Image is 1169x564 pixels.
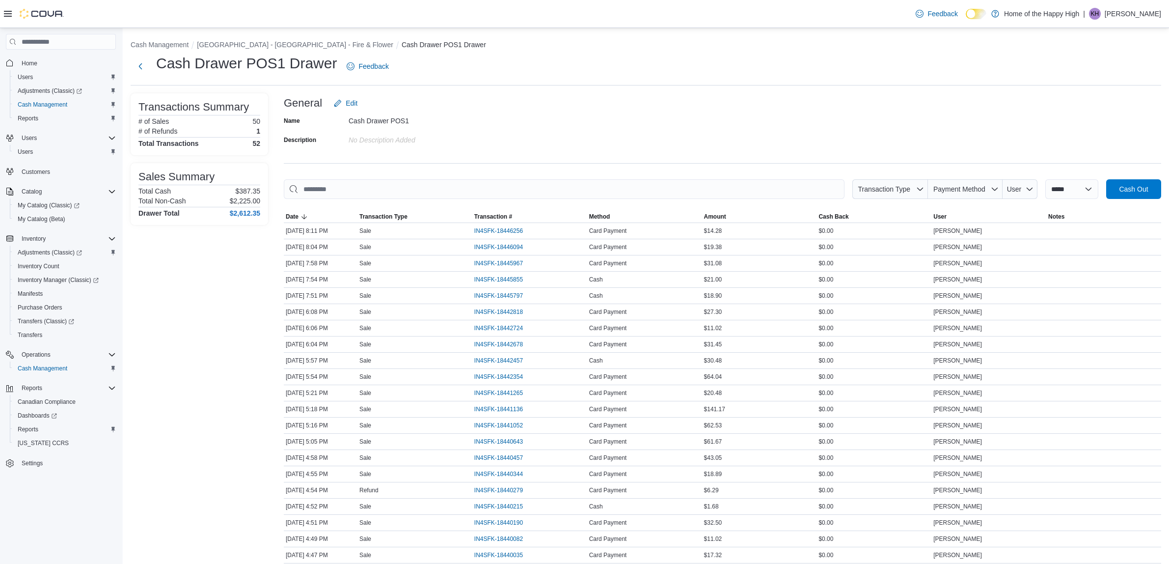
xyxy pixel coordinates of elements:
span: $141.17 [704,405,725,413]
span: $61.67 [704,438,722,446]
img: Cova [20,9,64,19]
h4: Total Transactions [138,140,199,147]
span: Washington CCRS [14,437,116,449]
button: IN4SFK-18445797 [474,290,533,302]
span: Feedback [927,9,957,19]
span: Manifests [18,290,43,298]
button: Cash Management [10,362,120,375]
a: Inventory Manager (Classic) [14,274,103,286]
p: Sale [359,276,371,283]
span: Card Payment [589,389,627,397]
span: IN4SFK-18442354 [474,373,523,381]
span: Transfers [14,329,116,341]
span: Cash [589,276,603,283]
span: $11.02 [704,324,722,332]
span: Reports [18,382,116,394]
span: Cash [589,292,603,300]
div: $0.00 [816,355,931,367]
a: Adjustments (Classic) [14,85,86,97]
p: Sale [359,405,371,413]
h4: 52 [252,140,260,147]
a: My Catalog (Classic) [14,199,83,211]
div: [DATE] 7:51 PM [284,290,357,302]
span: Inventory [22,235,46,243]
button: Reports [18,382,46,394]
div: [DATE] 5:18 PM [284,403,357,415]
span: Card Payment [589,405,627,413]
button: Notes [1046,211,1161,223]
div: [DATE] 7:54 PM [284,274,357,285]
div: [DATE] 5:05 PM [284,436,357,448]
nav: An example of EuiBreadcrumbs [131,40,1161,52]
span: Inventory Manager (Classic) [14,274,116,286]
button: Payment Method [928,179,1003,199]
button: Reports [10,423,120,436]
span: IN4SFK-18440279 [474,486,523,494]
p: 50 [252,117,260,125]
p: | [1083,8,1085,20]
span: User [933,213,947,221]
p: Sale [359,227,371,235]
div: [DATE] 6:08 PM [284,306,357,318]
div: [DATE] 4:58 PM [284,452,357,464]
span: Card Payment [589,308,627,316]
p: Sale [359,308,371,316]
span: Dashboards [18,412,57,420]
span: Adjustments (Classic) [18,87,82,95]
a: Feedback [343,56,392,76]
a: Reports [14,423,42,435]
a: Inventory Count [14,260,63,272]
span: IN4SFK-18440344 [474,470,523,478]
div: [DATE] 8:11 PM [284,225,357,237]
button: Inventory Count [10,259,120,273]
button: Cash Management [10,98,120,112]
span: Reports [14,423,116,435]
a: Customers [18,166,54,178]
span: My Catalog (Beta) [18,215,65,223]
div: $0.00 [816,306,931,318]
button: [GEOGRAPHIC_DATA] - [GEOGRAPHIC_DATA] - Fire & Flower [197,41,393,49]
button: Purchase Orders [10,301,120,314]
span: $31.08 [704,259,722,267]
a: Settings [18,457,47,469]
a: Reports [14,113,42,124]
span: Purchase Orders [14,302,116,313]
a: Adjustments (Classic) [14,247,86,258]
span: IN4SFK-18442678 [474,340,523,348]
div: $0.00 [816,290,931,302]
button: Settings [2,456,120,470]
span: Card Payment [589,227,627,235]
h6: # of Sales [138,117,169,125]
p: Sale [359,340,371,348]
span: Inventory [18,233,116,245]
div: [DATE] 5:54 PM [284,371,357,383]
span: [PERSON_NAME] [933,438,982,446]
button: IN4SFK-18442678 [474,338,533,350]
span: My Catalog (Classic) [14,199,116,211]
button: Reports [2,381,120,395]
h4: $2,612.35 [230,209,260,217]
button: Inventory [2,232,120,246]
span: Method [589,213,610,221]
span: Cash Back [818,213,848,221]
p: 1 [256,127,260,135]
button: IN4SFK-18442457 [474,355,533,367]
button: IN4SFK-18442724 [474,322,533,334]
span: IN4SFK-18446094 [474,243,523,251]
button: Edit [330,93,361,113]
span: Reports [14,113,116,124]
span: Operations [18,349,116,361]
span: Customers [22,168,50,176]
span: Transfers (Classic) [18,317,74,325]
span: [PERSON_NAME] [933,259,982,267]
span: $19.38 [704,243,722,251]
span: Card Payment [589,243,627,251]
p: Sale [359,243,371,251]
span: IN4SFK-18442457 [474,357,523,365]
h3: Sales Summary [138,171,215,183]
span: IN4SFK-18445855 [474,276,523,283]
label: Description [284,136,316,144]
span: Catalog [22,188,42,196]
button: Cash Management [131,41,189,49]
button: IN4SFK-18446256 [474,225,533,237]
